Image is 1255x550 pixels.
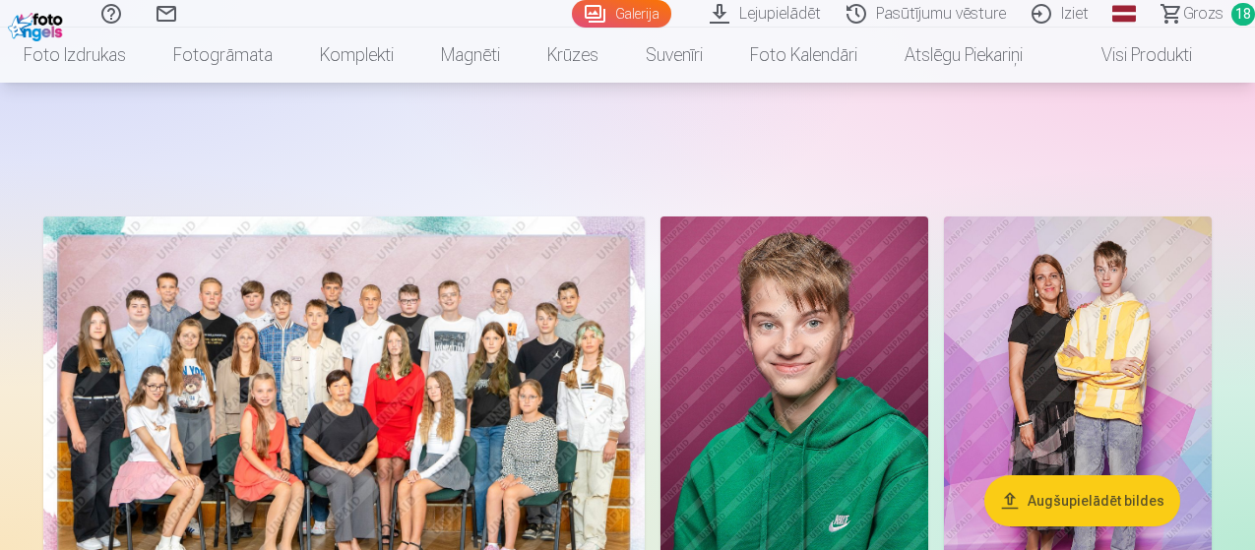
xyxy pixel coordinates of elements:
[881,28,1046,83] a: Atslēgu piekariņi
[150,28,296,83] a: Fotogrāmata
[726,28,881,83] a: Foto kalendāri
[984,475,1180,526] button: Augšupielādēt bildes
[524,28,622,83] a: Krūzes
[1231,3,1255,26] span: 18
[8,8,68,41] img: /fa1
[622,28,726,83] a: Suvenīri
[296,28,417,83] a: Komplekti
[1183,2,1224,26] span: Grozs
[1046,28,1216,83] a: Visi produkti
[417,28,524,83] a: Magnēti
